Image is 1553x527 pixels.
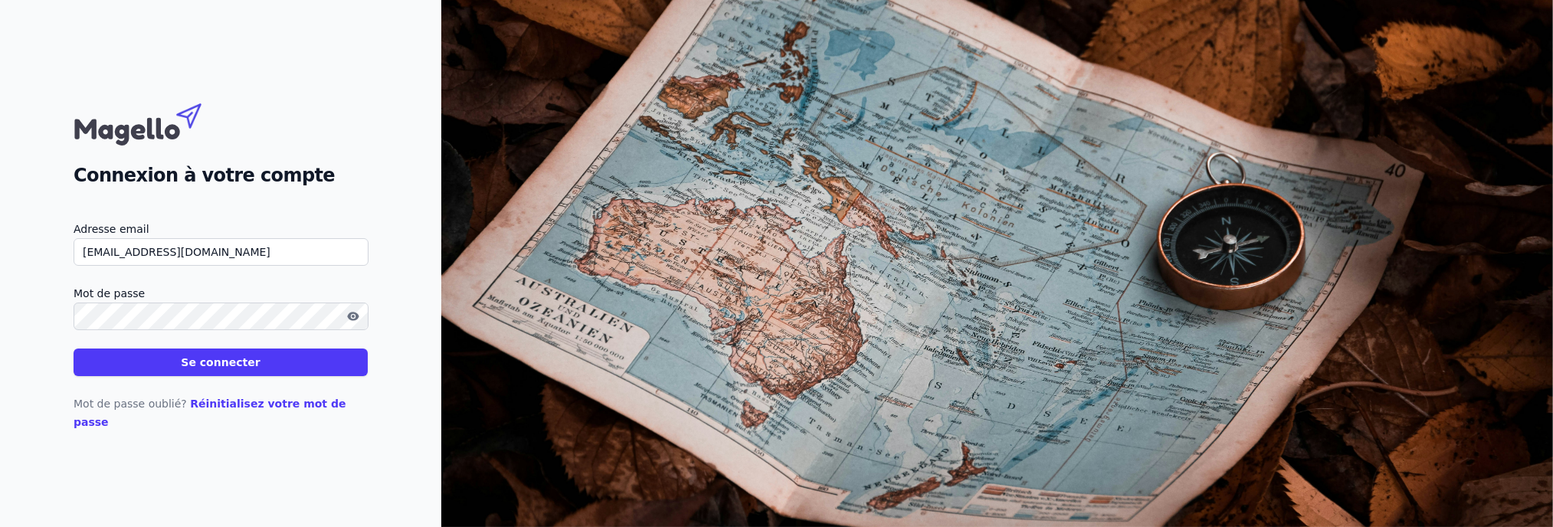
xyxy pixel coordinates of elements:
[74,349,368,376] button: Se connecter
[74,284,368,303] label: Mot de passe
[74,162,368,189] h2: Connexion à votre compte
[74,394,368,431] p: Mot de passe oublié?
[74,398,346,428] a: Réinitialisez votre mot de passe
[74,220,368,238] label: Adresse email
[74,96,234,149] img: Magello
